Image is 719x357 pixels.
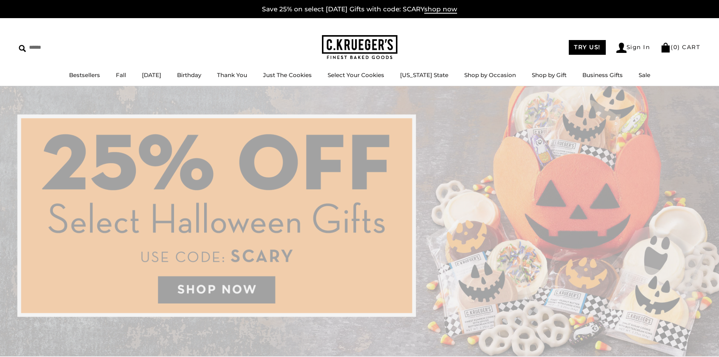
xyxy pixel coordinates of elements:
[424,5,457,14] span: shop now
[569,40,606,55] a: TRY US!
[177,71,201,79] a: Birthday
[660,43,671,53] img: Bag
[464,71,516,79] a: Shop by Occasion
[322,35,397,60] img: C.KRUEGER'S
[19,42,109,53] input: Search
[616,43,627,53] img: Account
[400,71,448,79] a: [US_STATE] State
[217,71,247,79] a: Thank You
[69,71,100,79] a: Bestsellers
[660,43,700,51] a: (0) CART
[19,45,26,52] img: Search
[116,71,126,79] a: Fall
[582,71,623,79] a: Business Gifts
[328,71,384,79] a: Select Your Cookies
[263,71,312,79] a: Just The Cookies
[616,43,650,53] a: Sign In
[673,43,678,51] span: 0
[262,5,457,14] a: Save 25% on select [DATE] Gifts with code: SCARYshop now
[639,71,650,79] a: Sale
[532,71,567,79] a: Shop by Gift
[142,71,161,79] a: [DATE]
